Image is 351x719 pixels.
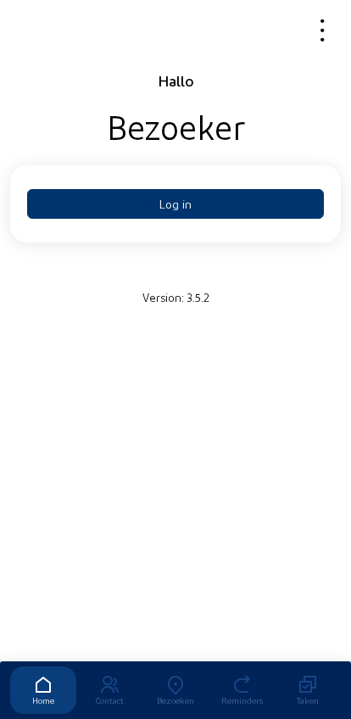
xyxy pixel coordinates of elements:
[275,666,341,714] a: Taken
[209,695,275,705] div: Reminders
[10,104,341,147] div: Bezoeker
[27,189,324,219] button: Log in
[142,666,209,714] a: Bezoeken
[10,695,76,705] div: Home
[10,70,341,91] div: Hallo
[142,290,209,304] small: Version: 3.5.2
[142,695,209,705] div: Bezoeken
[209,666,275,714] a: Reminders
[275,695,341,705] div: Taken
[76,695,142,705] div: Contact
[10,666,76,714] a: Home
[76,666,142,714] a: Contact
